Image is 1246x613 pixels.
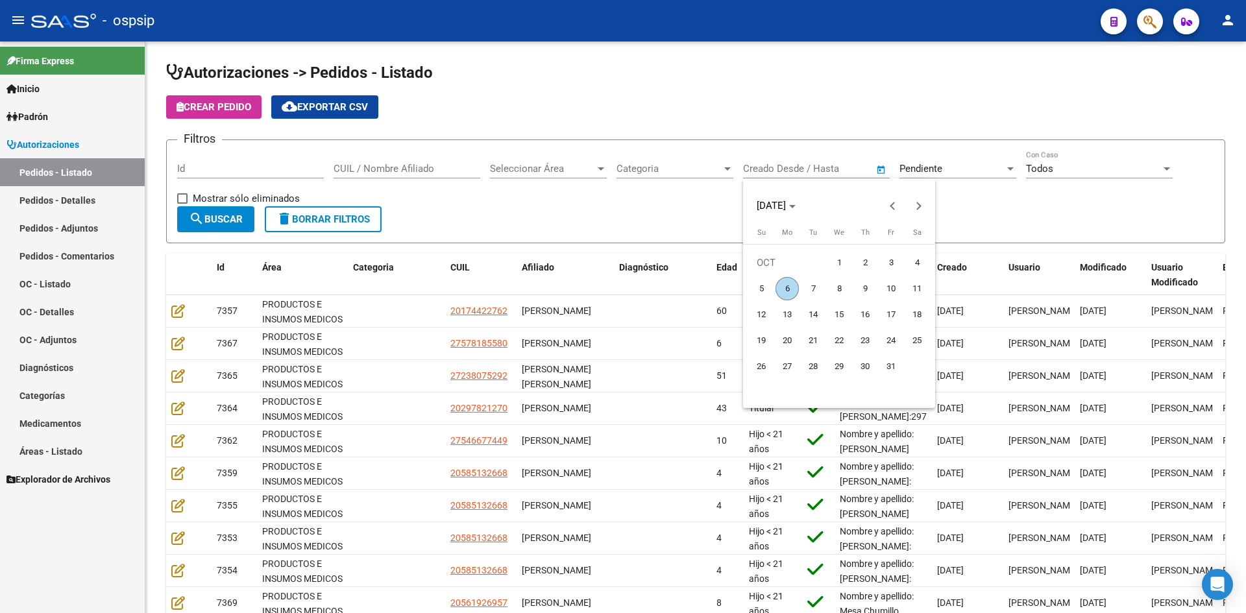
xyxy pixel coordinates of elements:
button: October 21, 2025 [800,328,826,354]
button: October 7, 2025 [800,276,826,302]
button: October 18, 2025 [904,302,930,328]
button: October 9, 2025 [852,276,878,302]
button: October 5, 2025 [748,276,774,302]
span: 23 [853,329,877,352]
span: 28 [801,355,825,378]
span: 26 [750,355,773,378]
span: 30 [853,355,877,378]
span: 21 [801,329,825,352]
div: Open Intercom Messenger [1202,569,1233,600]
span: 5 [750,277,773,300]
button: October 20, 2025 [774,328,800,354]
span: [DATE] [757,200,786,211]
span: 8 [827,277,851,300]
button: Choose month and year [751,194,801,217]
span: 12 [750,303,773,326]
span: Th [861,228,870,237]
span: 18 [905,303,929,326]
span: 29 [827,355,851,378]
span: 2 [853,251,877,274]
button: October 19, 2025 [748,328,774,354]
span: 7 [801,277,825,300]
button: October 22, 2025 [826,328,852,354]
button: October 1, 2025 [826,250,852,276]
button: October 10, 2025 [878,276,904,302]
button: Next month [906,193,932,219]
button: Previous month [880,193,906,219]
button: October 13, 2025 [774,302,800,328]
span: 13 [776,303,799,326]
span: Mo [782,228,792,237]
span: 24 [879,329,903,352]
button: October 31, 2025 [878,354,904,379]
button: October 4, 2025 [904,250,930,276]
button: October 26, 2025 [748,354,774,379]
button: October 27, 2025 [774,354,800,379]
span: Su [757,228,766,237]
button: October 8, 2025 [826,276,852,302]
button: October 16, 2025 [852,302,878,328]
span: 22 [827,329,851,352]
span: 27 [776,355,799,378]
button: October 6, 2025 [774,276,800,302]
span: 31 [879,355,903,378]
button: October 28, 2025 [800,354,826,379]
span: Sa [913,228,922,237]
span: 10 [879,277,903,300]
button: October 23, 2025 [852,328,878,354]
button: October 25, 2025 [904,328,930,354]
td: OCT [748,250,826,276]
span: 17 [879,303,903,326]
span: 4 [905,251,929,274]
button: October 11, 2025 [904,276,930,302]
button: October 15, 2025 [826,302,852,328]
span: 3 [879,251,903,274]
span: Fr [888,228,894,237]
span: 6 [776,277,799,300]
button: October 14, 2025 [800,302,826,328]
button: October 24, 2025 [878,328,904,354]
button: October 2, 2025 [852,250,878,276]
button: October 29, 2025 [826,354,852,379]
span: 25 [905,329,929,352]
span: We [834,228,844,237]
span: Tu [809,228,817,237]
span: 20 [776,329,799,352]
span: 19 [750,329,773,352]
span: 14 [801,303,825,326]
span: 9 [853,277,877,300]
button: October 17, 2025 [878,302,904,328]
button: October 12, 2025 [748,302,774,328]
span: 1 [827,251,851,274]
span: 11 [905,277,929,300]
button: October 3, 2025 [878,250,904,276]
button: October 30, 2025 [852,354,878,379]
span: 15 [827,303,851,326]
span: 16 [853,303,877,326]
